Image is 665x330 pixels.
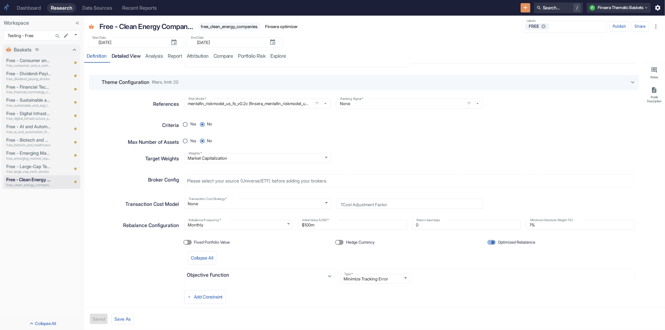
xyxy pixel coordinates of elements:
span: No [207,121,212,127]
button: Collapse All [1,319,83,329]
p: Free - Clean Energy Companies [6,176,51,183]
p: free_ai_and_automation_firms [6,129,51,135]
div: None [184,199,331,209]
p: Free - Sustainable and ESG Leaders [6,97,51,104]
a: Portfolio Risk [236,50,268,63]
label: Minimum Absolute Weight (%) [530,218,573,223]
label: Weights [189,151,202,156]
input: yyyy-mm-dd [194,39,264,46]
div: Research [51,5,72,11]
p: Workspace [4,19,80,27]
p: Free - AI and Automation Firms [6,123,51,130]
label: Return lead days [417,218,440,223]
label: Start Date [92,36,106,40]
div: position [184,120,217,129]
span: Yes [190,121,196,127]
div: Dashboard [17,5,41,11]
label: End Date [191,36,204,40]
span: Yes [190,138,196,144]
label: Transaction Cost Strategy [189,197,227,201]
div: resource tabs [84,50,665,63]
span: No [207,138,212,144]
div: Recent Reports [122,5,157,11]
label: Type [344,272,353,277]
p: Criteria [162,122,179,129]
p: Transaction Cost Model [126,201,179,208]
button: Notes [645,64,664,82]
button: Add Constraint [184,290,226,304]
p: free_dividend_paying_stocks [6,76,51,82]
button: open filters [313,99,321,107]
a: Free - Dividend-Paying Stocksfree_dividend_paying_stocks [6,70,51,81]
span: Basket [89,24,94,31]
p: Target Weights [146,155,179,163]
a: analysis [143,50,166,63]
div: Testing - Free [4,31,80,41]
div: position [184,137,217,146]
a: report [166,50,185,63]
div: Monthly [184,220,293,230]
span: Optimized Rebalance [498,240,536,245]
div: Theme Configurationfilters, limit: 20 [89,75,639,90]
span: Fixed Portfolio Value [194,240,230,245]
a: attribution [185,50,211,63]
a: compare [211,50,236,63]
button: edit [62,31,70,40]
button: Search... [53,32,62,41]
a: Data Sources [79,3,116,13]
button: Collapse All [188,251,216,265]
button: Search.../ [534,2,583,13]
p: Please select your source (Universe/ETF) before adding your brokers. [187,177,327,184]
div: F [590,5,595,11]
a: Free - Consumer and E-Commerce Businessesfree_consumer_and_e_commerce_businesses [6,57,51,68]
p: Rebalance Configuration [123,222,179,229]
p: Free - Biotech and Healthcare [6,137,51,143]
p: Broker Config [148,176,179,184]
div: Free - Clean Energy Companies [98,20,195,34]
span: 10 [33,47,41,52]
p: free_consumer_and_e_commerce_businesses [6,63,51,68]
p: free_digital_infrastructure_stocks [6,116,51,121]
p: Free - Financial Technology Companies [6,84,51,90]
a: Dashboard [13,3,45,13]
div: Data Sources [82,5,112,11]
span: filters, limit: 20 [152,80,178,85]
a: Research [47,3,76,13]
p: free_emerging_market_equities [6,156,51,161]
a: detailed view [109,50,143,63]
span: FREE [526,23,543,29]
p: Free - Clean Energy Companies [99,21,193,32]
p: References [153,100,179,108]
label: Initial Value (USD) [302,218,329,223]
p: Theme Configuration [102,79,149,86]
a: Free - Digital Infrastructure Stocksfree_digital_infrastructure_stocks [6,110,51,121]
p: free_financial_technology_companies [6,90,51,95]
a: Free - Clean Energy Companiesfree_clean_energy_companies [6,176,51,187]
p: Baskets [14,46,32,54]
p: Objective Function [187,271,261,279]
a: Recent Reports [118,3,161,13]
p: Free - Consumer and E-Commerce Businesses [6,57,51,64]
a: Free - Financial Technology Companiesfree_financial_technology_companies [6,84,51,95]
a: Free - Biotech and Healthcarefree_biotech_and_healthcare [6,137,51,148]
label: Rebalance Frequency [189,218,221,223]
button: open filters [465,99,473,107]
label: Risk Model [189,97,206,101]
div: Minimize Tracking Error [340,274,410,284]
a: Free - Large-Cap Tech Stocksfree_large_cap_tech_stocks [6,163,51,174]
p: free_clean_energy_companies [6,182,51,188]
div: Public Description [646,95,663,103]
a: Free - Emerging Market Equitiesfree_emerging_market_equities [6,150,51,161]
div: Definition [87,53,107,59]
p: Free - Large-Cap Tech Stocks [6,163,51,170]
button: Save As [111,313,134,324]
p: Max Number of Assets [128,138,179,146]
span: mentafin_riskmodel_us_fs_v0.2c (finsera_mentafin_riskmodel_us_fs_v0_2c) [184,99,331,109]
button: FFinsera Thematic Baskets [587,3,651,13]
button: Collapse Sidebar [73,19,82,27]
p: Free - Emerging Market Equities [6,150,51,157]
p: free_sustainable_and_esg_leaders [6,103,51,108]
button: New Resource [521,3,530,13]
label: Ranking Signal [340,97,364,101]
p: free_biotech_and_healthcare [6,143,51,148]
